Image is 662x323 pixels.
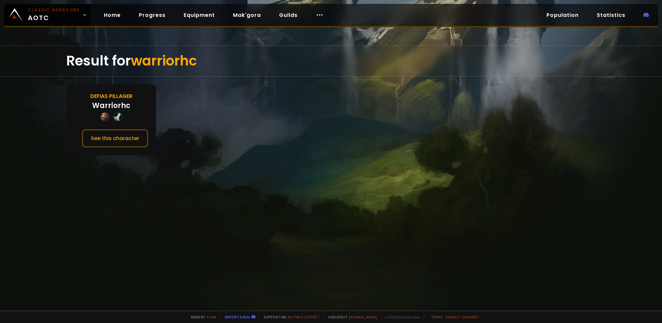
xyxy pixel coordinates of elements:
[228,8,266,22] a: Mak'gora
[541,8,584,22] a: Population
[206,315,216,319] a: a fan
[349,315,377,319] a: [DOMAIN_NAME]
[381,315,420,319] span: v. d752d5 - production
[445,315,459,319] a: Privacy
[82,129,148,148] button: See this character
[134,8,171,22] a: Progress
[592,8,631,22] a: Statistics
[462,315,479,319] a: Consent
[288,315,320,319] a: Buy me a coffee
[178,8,220,22] a: Equipment
[90,92,132,100] div: Defias Pillager
[259,315,320,319] span: Support me,
[92,100,130,111] div: Warriorhc
[66,46,596,76] div: Result for
[274,8,303,22] a: Guilds
[187,315,216,319] span: Made by
[28,7,80,13] small: Classic Hardcore
[4,4,91,26] a: Classic HardcoreAOTC
[225,315,250,319] a: Report a bug
[324,315,377,319] span: Checkout
[131,51,197,70] span: warriorhc
[28,7,80,23] span: AOTC
[431,315,443,319] a: Terms
[99,8,126,22] a: Home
